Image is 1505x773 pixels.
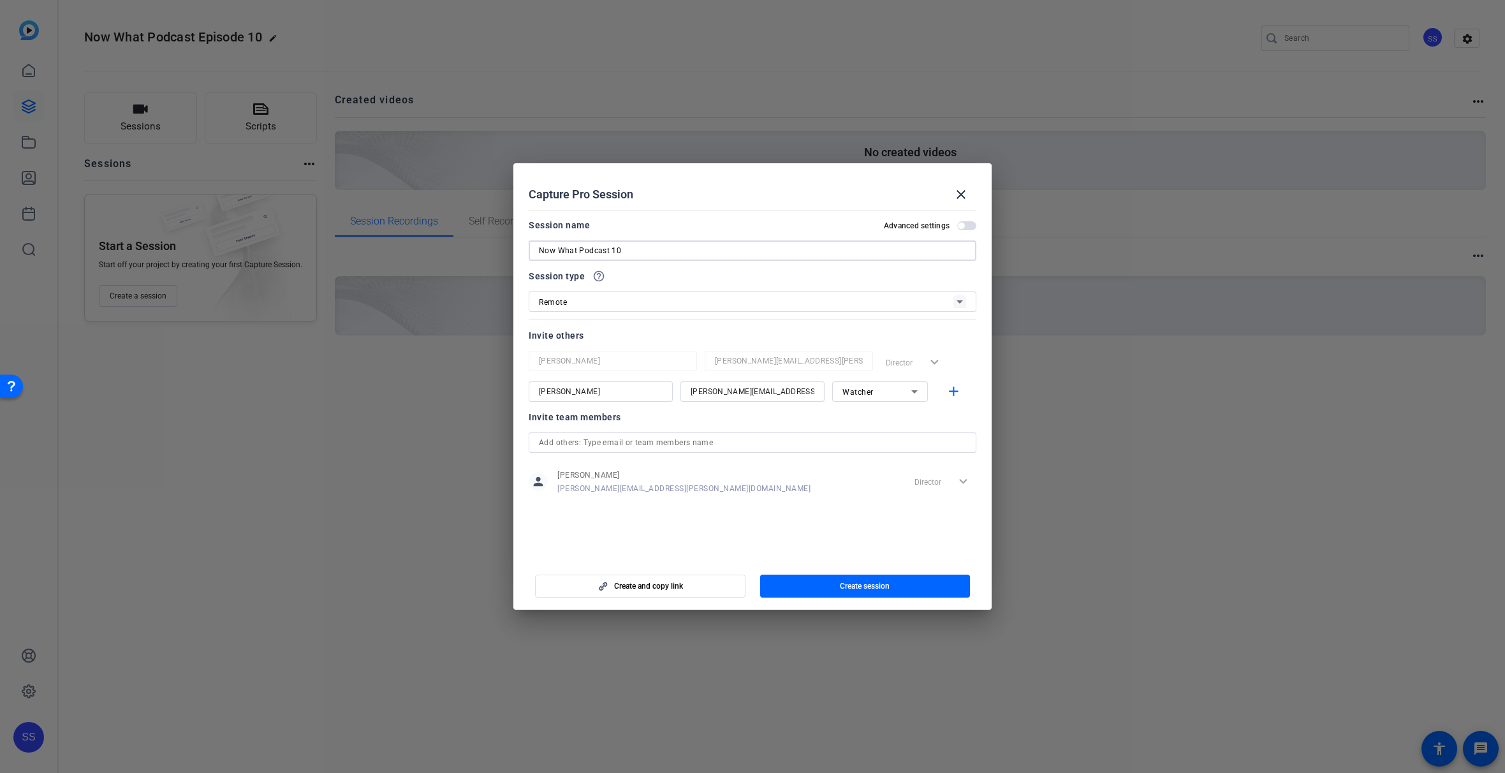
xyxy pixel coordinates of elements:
span: [PERSON_NAME][EMAIL_ADDRESS][PERSON_NAME][DOMAIN_NAME] [557,483,811,494]
mat-icon: close [953,187,969,202]
button: Create session [760,575,971,598]
button: Create and copy link [535,575,745,598]
input: Email... [715,353,863,369]
div: Capture Pro Session [529,179,976,210]
input: Name... [539,384,663,399]
input: Email... [691,384,814,399]
mat-icon: add [946,384,962,400]
div: Invite team members [529,409,976,425]
mat-icon: help_outline [592,270,605,283]
input: Enter Session Name [539,243,966,258]
span: Create session [840,581,890,591]
div: Session name [529,217,590,233]
mat-icon: person [529,472,548,491]
div: Invite others [529,328,976,343]
input: Name... [539,353,687,369]
span: [PERSON_NAME] [557,470,811,480]
h2: Advanced settings [884,221,950,231]
input: Add others: Type email or team members name [539,435,966,450]
span: Session type [529,269,585,284]
span: Watcher [842,388,874,397]
span: Create and copy link [614,581,683,591]
span: Remote [539,298,567,307]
